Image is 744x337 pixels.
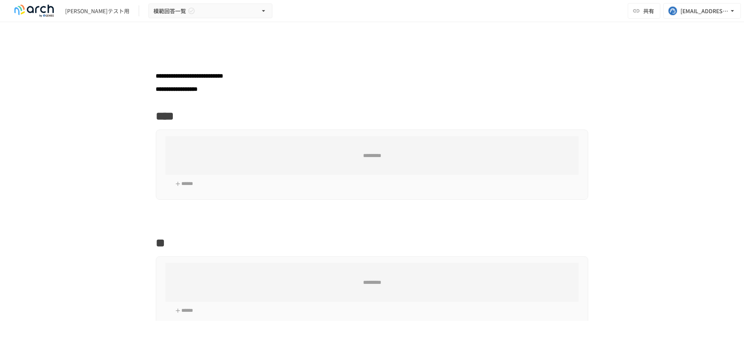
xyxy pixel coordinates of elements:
span: 共有 [643,7,654,15]
img: logo-default@2x-9cf2c760.svg [9,5,59,17]
button: 共有 [628,3,660,19]
button: [EMAIL_ADDRESS][DOMAIN_NAME] [663,3,741,19]
div: [EMAIL_ADDRESS][DOMAIN_NAME] [680,6,728,16]
button: 模範回答一覧 [148,3,272,19]
div: [PERSON_NAME]テスト用 [65,7,129,15]
span: 模範回答一覧 [153,6,186,16]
